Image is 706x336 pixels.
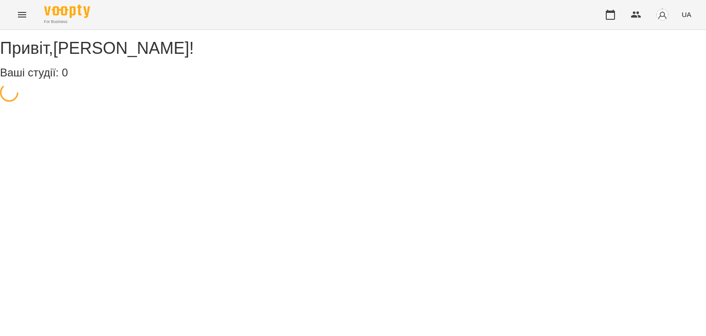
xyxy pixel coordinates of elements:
button: UA [678,6,695,23]
button: Menu [11,4,33,26]
img: Voopty Logo [44,5,90,18]
span: UA [682,10,691,19]
span: For Business [44,19,90,25]
img: avatar_s.png [656,8,669,21]
span: 0 [62,66,68,79]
